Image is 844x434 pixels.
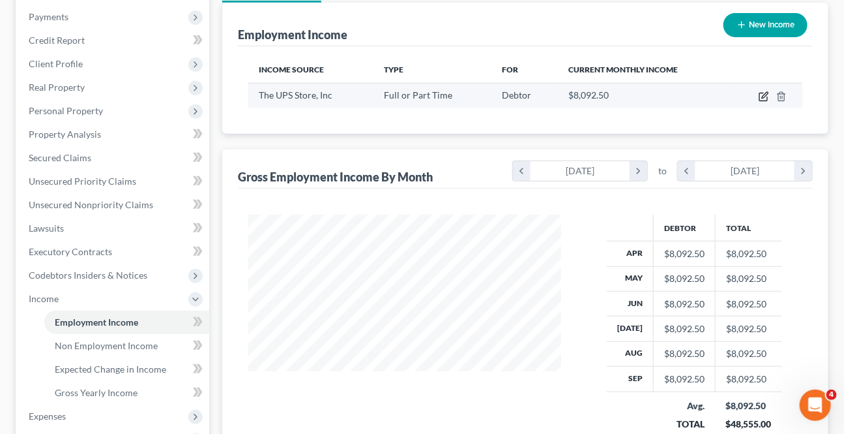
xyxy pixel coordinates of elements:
[29,11,68,22] span: Payments
[716,215,782,241] th: Total
[18,29,209,52] a: Credit Report
[55,364,166,375] span: Expected Change in Income
[29,35,85,46] span: Credit Report
[658,164,667,178] span: to
[44,358,209,381] a: Expected Change in Income
[800,390,831,421] iframe: Intercom live chat
[44,311,209,334] a: Employment Income
[259,65,324,74] span: Income Source
[664,322,705,335] div: $8,092.50
[55,340,158,351] span: Non Employment Income
[654,215,716,241] th: Debtor
[630,161,647,181] i: chevron_right
[18,170,209,193] a: Unsecured Priority Claims
[29,270,147,281] span: Codebtors Insiders & Notices
[607,241,654,266] th: Apr
[384,89,452,101] span: Full or Part Time
[238,169,433,185] div: Gross Employment Income By Month
[259,89,332,101] span: The UPS Store, Inc
[716,291,782,316] td: $8,092.50
[664,298,705,311] div: $8,092.50
[18,217,209,240] a: Lawsuits
[44,381,209,405] a: Gross Yearly Income
[607,317,654,341] th: [DATE]
[44,334,209,358] a: Non Employment Income
[607,367,654,392] th: Sep
[607,291,654,316] th: Jun
[55,317,138,328] span: Employment Income
[18,146,209,170] a: Secured Claims
[29,58,83,69] span: Client Profile
[18,123,209,146] a: Property Analysis
[678,161,695,181] i: chevron_left
[29,199,153,210] span: Unsecured Nonpriority Claims
[18,240,209,264] a: Executory Contracts
[29,152,91,163] span: Secured Claims
[716,266,782,291] td: $8,092.50
[29,293,59,304] span: Income
[664,373,705,386] div: $8,092.50
[607,341,654,366] th: Aug
[238,27,347,42] div: Employment Income
[502,89,531,101] span: Debtor
[55,387,138,398] span: Gross Yearly Income
[664,418,705,431] div: TOTAL
[29,82,85,93] span: Real Property
[29,411,66,422] span: Expenses
[29,129,101,140] span: Property Analysis
[723,13,808,37] button: New Income
[29,223,64,234] span: Lawsuits
[568,65,678,74] span: Current Monthly Income
[513,161,531,181] i: chevron_left
[695,161,795,181] div: [DATE]
[29,105,103,116] span: Personal Property
[716,241,782,266] td: $8,092.50
[716,341,782,366] td: $8,092.50
[531,161,630,181] div: [DATE]
[29,176,136,187] span: Unsecured Priority Claims
[664,399,705,412] div: Avg.
[384,65,403,74] span: Type
[18,193,209,217] a: Unsecured Nonpriority Claims
[502,65,518,74] span: For
[568,89,609,101] span: $8,092.50
[664,272,705,285] div: $8,092.50
[716,367,782,392] td: $8,092.50
[29,246,112,257] span: Executory Contracts
[794,161,812,181] i: chevron_right
[607,266,654,291] th: May
[726,399,772,412] div: $8,092.50
[826,390,837,400] span: 4
[664,247,705,260] div: $8,092.50
[726,418,772,431] div: $48,555.00
[716,317,782,341] td: $8,092.50
[664,347,705,360] div: $8,092.50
